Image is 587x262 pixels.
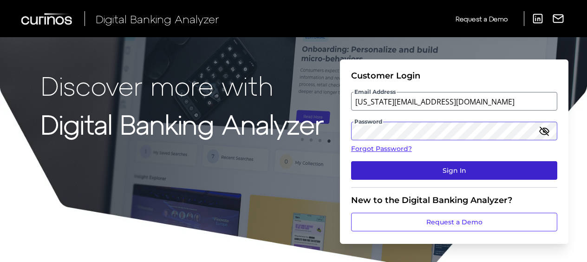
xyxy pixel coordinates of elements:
[351,195,557,205] div: New to the Digital Banking Analyzer?
[353,118,383,125] span: Password
[351,213,557,231] a: Request a Demo
[41,71,324,100] p: Discover more with
[41,108,324,139] strong: Digital Banking Analyzer
[21,13,73,25] img: Curinos
[96,12,219,26] span: Digital Banking Analyzer
[353,88,397,96] span: Email Address
[351,161,557,180] button: Sign In
[351,144,557,154] a: Forgot Password?
[351,71,557,81] div: Customer Login
[456,15,508,23] span: Request a Demo
[456,11,508,26] a: Request a Demo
